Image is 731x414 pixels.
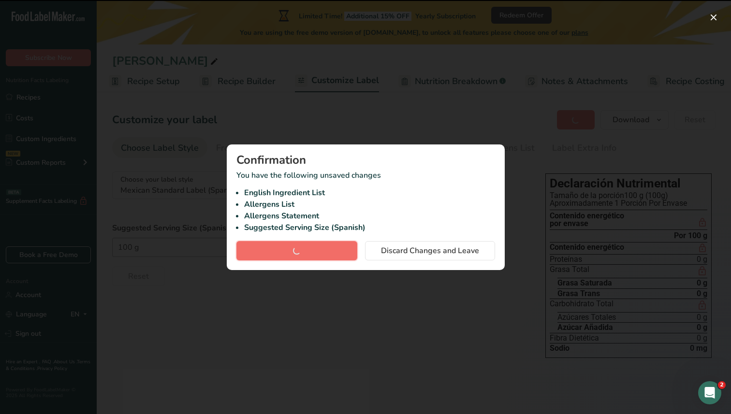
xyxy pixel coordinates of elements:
li: Allergens Statement [244,210,495,222]
li: Suggested Serving Size (Spanish) [244,222,495,233]
li: Allergens List [244,199,495,210]
span: 2 [718,381,726,389]
span: Discard Changes and Leave [381,245,479,257]
li: English Ingredient List [244,187,495,199]
iframe: Intercom live chat [698,381,721,404]
div: Confirmation [236,154,495,166]
button: Discard Changes and Leave [365,241,495,260]
p: You have the following unsaved changes [236,170,495,233]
